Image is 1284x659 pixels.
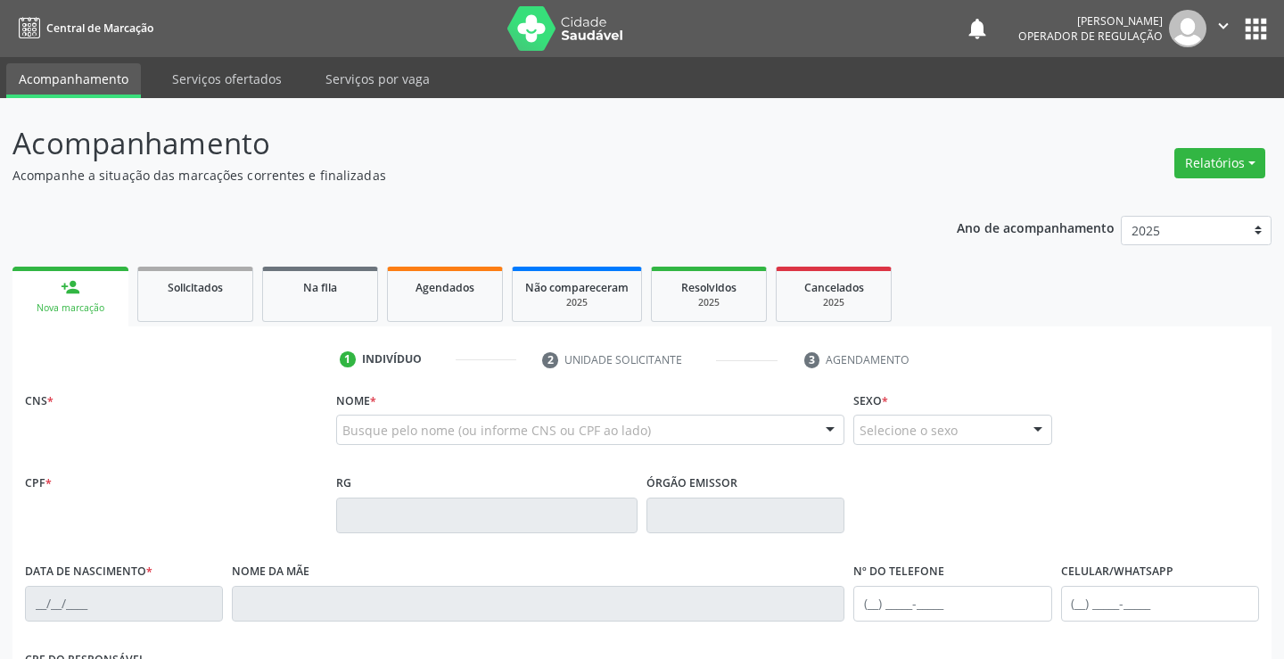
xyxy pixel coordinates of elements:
div: Indivíduo [362,351,422,367]
a: Serviços por vaga [313,63,442,95]
span: Resolvidos [681,280,737,295]
div: 2025 [664,296,753,309]
span: Busque pelo nome (ou informe CNS ou CPF ao lado) [342,421,651,440]
button:  [1206,10,1240,47]
div: [PERSON_NAME] [1018,13,1163,29]
label: Órgão emissor [646,470,737,498]
a: Central de Marcação [12,13,153,43]
p: Acompanhamento [12,121,893,166]
input: (__) _____-_____ [1061,586,1259,622]
span: Operador de regulação [1018,29,1163,44]
p: Acompanhe a situação das marcações correntes e finalizadas [12,166,893,185]
button: Relatórios [1174,148,1265,178]
label: Nº do Telefone [853,558,944,586]
div: Nova marcação [25,301,116,315]
span: Central de Marcação [46,21,153,36]
span: Não compareceram [525,280,629,295]
span: Cancelados [804,280,864,295]
span: Agendados [416,280,474,295]
label: RG [336,470,351,498]
span: Solicitados [168,280,223,295]
label: Nome [336,387,376,415]
label: Sexo [853,387,888,415]
span: Na fila [303,280,337,295]
label: CNS [25,387,53,415]
i:  [1214,16,1233,36]
div: person_add [61,277,80,297]
label: CPF [25,470,52,498]
span: Selecione o sexo [860,421,958,440]
div: 2025 [789,296,878,309]
button: notifications [965,16,990,41]
label: Nome da mãe [232,558,309,586]
input: __/__/____ [25,586,223,622]
img: img [1169,10,1206,47]
p: Ano de acompanhamento [957,216,1115,238]
a: Acompanhamento [6,63,141,98]
input: (__) _____-_____ [853,586,1051,622]
button: apps [1240,13,1272,45]
div: 1 [340,351,356,367]
div: 2025 [525,296,629,309]
label: Data de nascimento [25,558,152,586]
label: Celular/WhatsApp [1061,558,1173,586]
a: Serviços ofertados [160,63,294,95]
